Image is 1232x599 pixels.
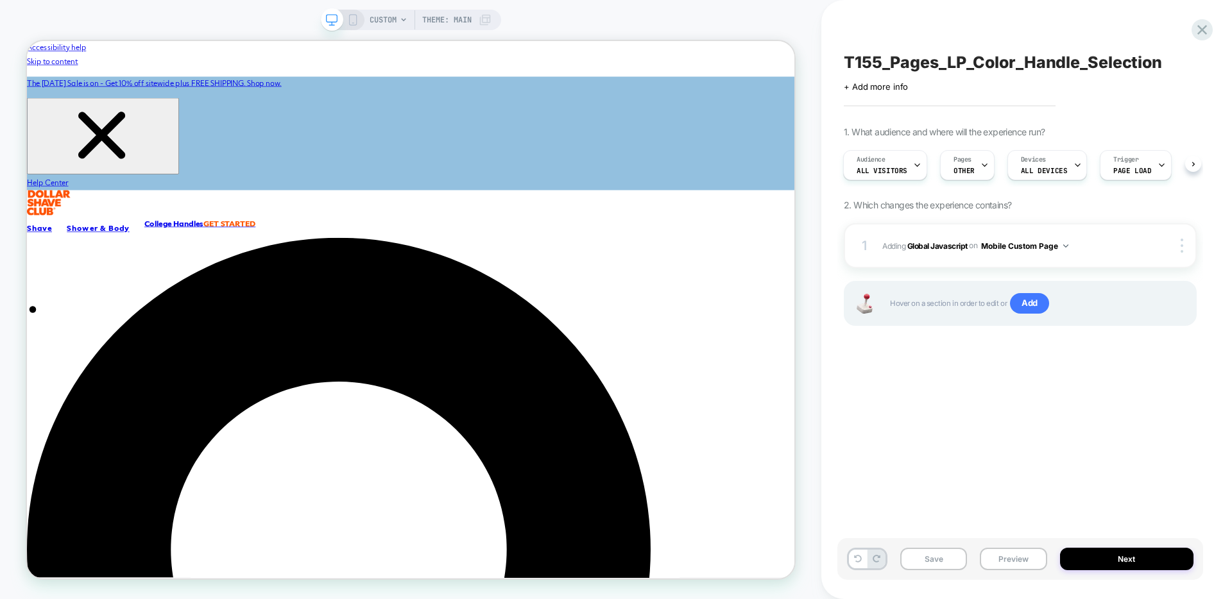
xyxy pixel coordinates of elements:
[954,166,975,175] span: OTHER
[858,234,871,257] div: 1
[954,155,971,164] span: Pages
[907,240,968,250] b: Global Javascript
[1113,155,1138,164] span: Trigger
[857,166,907,175] span: All Visitors
[235,238,305,250] a: GET STARTED
[1181,239,1183,253] img: close
[1021,166,1067,175] span: ALL DEVICES
[53,243,137,257] span: Shower & Body
[370,10,397,30] span: CUSTOM
[1021,155,1046,164] span: Devices
[857,155,886,164] span: Audience
[1010,293,1049,314] span: Add
[844,53,1162,72] span: T155_Pages_LP_Color_Handle_Selection
[1063,244,1068,248] img: down arrow
[53,238,157,262] summary: Shower & Body
[1113,166,1151,175] span: Page Load
[851,294,877,314] img: Joystick
[1060,548,1194,570] button: Next
[422,10,472,30] span: Theme: MAIN
[844,199,1011,210] span: 2. Which changes the experience contains?
[890,293,1183,314] span: Hover on a section in order to edit or
[900,548,967,570] button: Save
[235,237,305,251] font: GET STARTED
[981,238,1068,254] button: Mobile Custom Page
[980,548,1047,570] button: Preview
[844,126,1045,137] span: 1. What audience and where will the experience run?
[844,81,908,92] span: + Add more info
[882,238,1136,254] span: Adding
[53,244,137,257] a: Shower & Body
[157,238,235,250] a: College Handles
[969,239,977,253] span: on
